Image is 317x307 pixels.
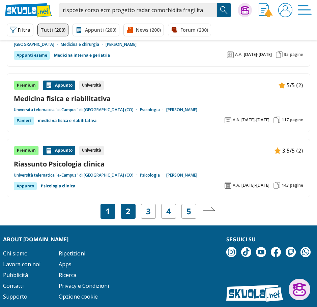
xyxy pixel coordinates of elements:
[3,260,40,268] a: Lavora con noi
[282,117,289,123] span: 117
[146,207,151,216] a: 3
[203,207,215,214] img: Pagina successiva
[219,5,229,15] img: Cerca appunti, riassunti o versioni
[235,52,242,57] span: A.A.
[106,207,110,216] span: 1
[233,117,240,123] span: A.A.
[259,3,273,17] img: Invia appunto
[241,247,251,257] img: tiktok
[76,27,82,33] img: Appunti filtro contenuto
[7,204,310,219] nav: Navigazione pagine
[286,247,296,257] img: twitch
[140,173,166,178] a: Psicologia
[43,81,75,90] div: Appunto
[278,3,292,17] img: User avatar
[79,81,104,90] div: Università
[59,260,71,268] a: Apps
[38,117,96,125] a: medicina fisica e riabilitativa
[296,146,303,155] span: (2)
[298,3,312,17] img: Menù
[168,24,211,36] a: Forum (200)
[300,247,311,257] img: WhatsApp
[61,42,106,47] a: Medicina e chirurgia
[225,117,231,123] img: Anno accademico
[37,24,68,36] a: Tutti (200)
[14,173,140,178] a: Università telematica "e-Campus" di [GEOGRAPHIC_DATA] (CO)
[284,52,289,57] span: 35
[217,3,231,17] button: Search Button
[244,52,272,57] span: [DATE]-[DATE]
[14,117,34,125] div: Panieri
[59,250,85,257] a: Ripetizioni
[106,42,137,47] a: [PERSON_NAME]
[54,51,110,59] a: Medicina interna e geriatria
[282,183,289,188] span: 143
[10,27,17,33] img: Filtra filtri mobile
[59,271,77,279] a: Ricerca
[43,146,75,155] div: Appunto
[241,6,249,14] img: Chiedi Tutor AI
[3,250,28,257] a: Chi siamo
[271,247,281,257] img: facebook
[73,24,119,36] a: Appunti (200)
[46,147,52,154] img: Appunti contenuto
[14,146,39,155] div: Premium
[273,182,280,189] img: Pagine
[273,117,280,123] img: Pagine
[279,82,285,89] img: Appunti contenuto
[123,24,164,36] a: News (200)
[14,159,303,168] a: Riassunto Psicologia clinica
[79,146,104,155] div: Università
[140,107,166,113] a: Psicologia
[290,183,303,188] span: pagine
[226,236,256,243] strong: Seguici su
[274,147,281,154] img: Appunti contenuto
[14,182,37,190] div: Appunto
[59,282,109,289] a: Privacy e Condizioni
[233,183,240,188] span: A.A.
[241,117,269,123] span: [DATE]-[DATE]
[226,285,284,302] img: Skuola.net
[3,282,24,289] a: Contatti
[14,42,61,47] a: [GEOGRAPHIC_DATA]
[296,81,303,90] span: (2)
[203,207,215,216] a: Pagina successiva
[282,146,295,155] span: 3.5/5
[166,107,197,113] a: [PERSON_NAME]
[14,51,50,59] div: Appunti esame
[226,247,236,257] img: instagram
[241,183,269,188] span: [DATE]-[DATE]
[290,52,303,57] span: pagine
[14,107,140,113] a: Università telematica "e-Campus" di [GEOGRAPHIC_DATA] (CO)
[7,24,33,36] button: Filtra
[287,81,295,90] span: 5/5
[225,182,231,189] img: Anno accademico
[3,236,68,243] strong: About [DOMAIN_NAME]
[3,271,28,279] a: Pubblicità
[227,51,234,58] img: Anno accademico
[256,247,266,257] img: youtube
[166,173,197,178] a: [PERSON_NAME]
[171,27,178,33] img: Forum filtro contenuto
[3,293,27,300] a: Supporto
[14,81,39,90] div: Premium
[14,94,303,103] a: Medicina fisica e riabilitativa
[276,51,283,58] img: Pagine
[46,82,52,89] img: Appunti contenuto
[126,27,133,33] img: News filtro contenuto
[126,207,131,216] a: 2
[59,3,217,17] input: Cerca appunti, riassunti o versioni
[166,207,171,216] a: 4
[41,182,75,190] a: Psicologia clinica
[186,207,191,216] a: 5
[290,117,303,123] span: pagine
[59,293,98,300] a: Opzione cookie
